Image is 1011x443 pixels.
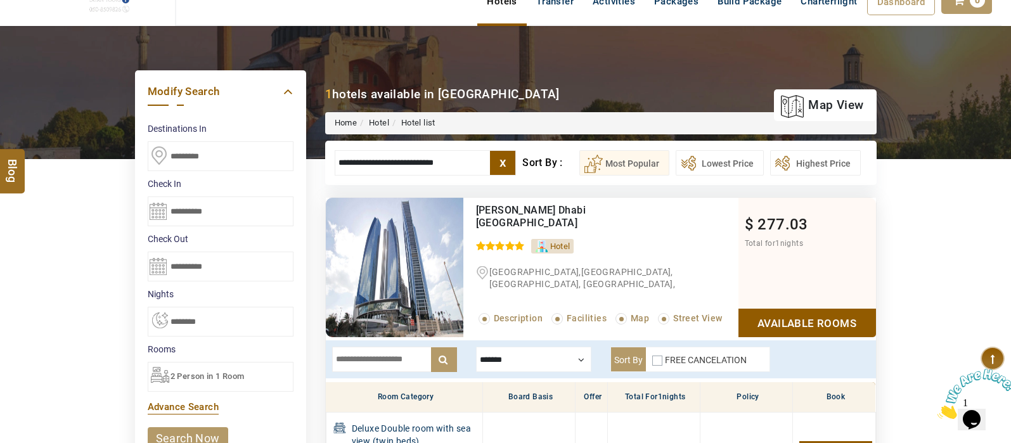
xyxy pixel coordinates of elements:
[793,382,875,413] th: Book
[745,239,803,248] span: Total for nights
[482,382,575,413] th: Board Basis
[775,239,780,248] span: 1
[325,86,560,103] div: hotels available in [GEOGRAPHIC_DATA]
[148,83,293,100] a: Modify Search
[494,313,543,323] span: Description
[326,198,463,337] img: 843c2a0f71990ecd17af060510005d401a3a9524.jpeg
[148,122,293,135] label: Destinations In
[476,204,686,229] div: Conrad Abu Dhabi Etihad Towers
[738,309,876,337] a: Show Rooms
[389,117,435,129] li: Hotel list
[325,87,332,101] b: 1
[5,5,84,55] img: Chat attention grabber
[4,158,21,169] span: Blog
[326,382,482,413] th: Room Category
[932,364,1011,424] iframe: chat widget
[148,343,293,356] label: Rooms
[673,313,722,323] span: Street View
[476,204,586,229] a: [PERSON_NAME] Dhabi [GEOGRAPHIC_DATA]
[335,118,357,127] a: Home
[148,401,219,413] a: Advance Search
[369,118,389,127] a: Hotel
[780,91,863,119] a: map view
[148,233,293,245] label: Check Out
[148,288,293,300] label: nights
[611,347,646,371] label: Sort By
[476,267,676,301] span: [GEOGRAPHIC_DATA],[GEOGRAPHIC_DATA], [GEOGRAPHIC_DATA], [GEOGRAPHIC_DATA], [GEOGRAPHIC_DATA], 111929
[567,313,607,323] span: Facilities
[700,382,792,413] th: Policy
[5,5,10,16] span: 1
[658,392,662,401] span: 1
[631,313,649,323] span: Map
[665,355,747,365] label: FREE CANCELATION
[490,151,515,175] label: x
[676,150,764,176] button: Lowest Price
[171,371,245,381] span: 2 Person in 1 Room
[770,150,861,176] button: Highest Price
[757,215,808,233] span: 277.03
[607,382,700,413] th: Total for nights
[579,150,669,176] button: Most Popular
[522,150,579,176] div: Sort By :
[550,241,570,251] span: Hotel
[745,215,754,233] span: $
[576,382,607,413] th: Offer
[148,177,293,190] label: Check In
